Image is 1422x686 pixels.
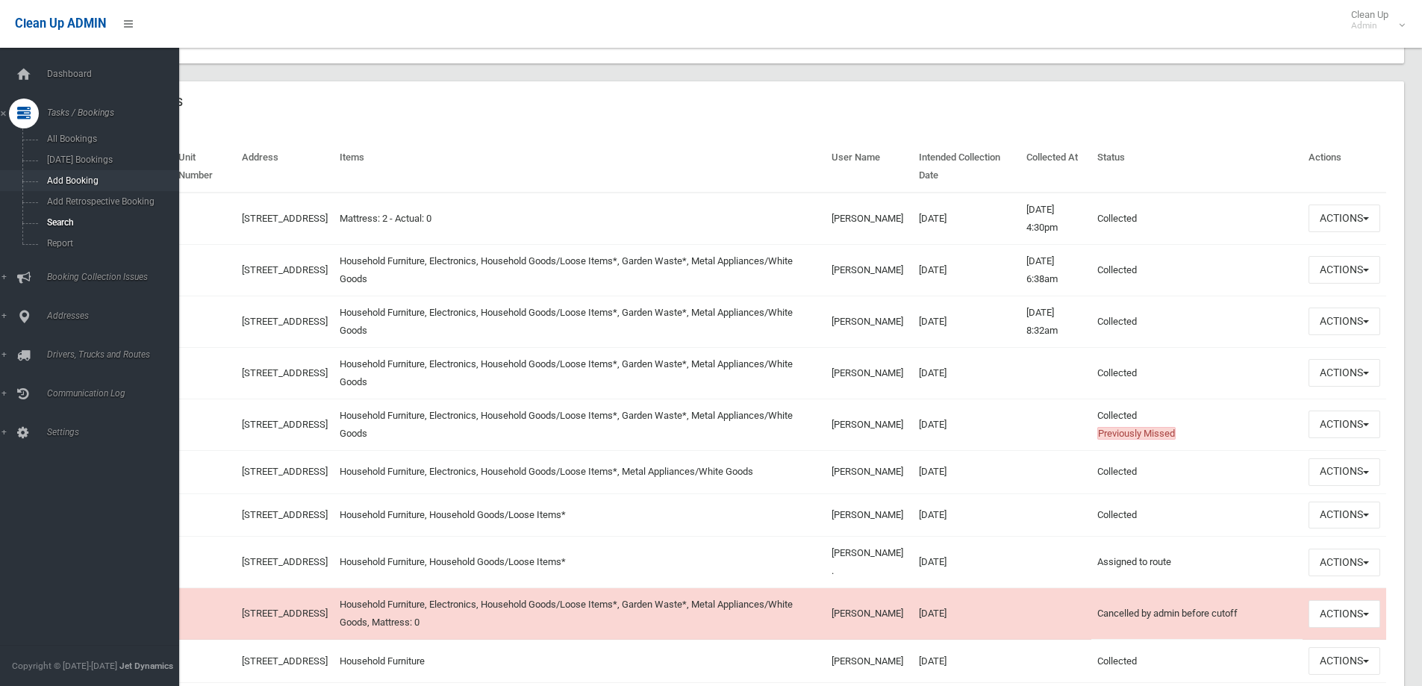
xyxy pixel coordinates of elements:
span: Drivers, Trucks and Routes [43,349,190,360]
td: [DATE] 4:30pm [1020,193,1091,245]
a: [STREET_ADDRESS] [242,556,328,567]
button: Actions [1309,205,1380,232]
span: Booking Collection Issues [43,272,190,282]
span: Settings [43,427,190,437]
button: Actions [1309,256,1380,284]
th: Actions [1303,141,1386,193]
th: Unit Number [172,141,236,193]
span: Add Booking [43,175,178,186]
button: Actions [1309,359,1380,387]
td: Assigned to route [1091,537,1303,588]
td: [PERSON_NAME] [826,347,913,399]
td: [PERSON_NAME] [826,588,913,640]
td: Collected [1091,296,1303,347]
button: Actions [1309,647,1380,675]
a: [STREET_ADDRESS] [242,419,328,430]
td: [DATE] [913,296,1020,347]
span: Tasks / Bookings [43,107,190,118]
a: [STREET_ADDRESS] [242,316,328,327]
td: [DATE] [913,193,1020,245]
button: Actions [1309,502,1380,529]
a: [STREET_ADDRESS] [242,655,328,667]
button: Actions [1309,308,1380,335]
span: Clean Up ADMIN [15,16,106,31]
td: Collected [1091,347,1303,399]
td: Collected [1091,399,1303,450]
td: Household Furniture, Electronics, Household Goods/Loose Items*, Garden Waste*, Metal Appliances/W... [334,296,826,347]
td: [PERSON_NAME] [826,399,913,450]
td: Household Furniture, Electronics, Household Goods/Loose Items*, Metal Appliances/White Goods [334,450,826,493]
td: [DATE] [913,588,1020,640]
td: [PERSON_NAME] [826,493,913,537]
th: Address [236,141,334,193]
td: [DATE] [913,399,1020,450]
td: Mattress: 2 - Actual: 0 [334,193,826,245]
td: [PERSON_NAME] [826,640,913,683]
td: [PERSON_NAME] [826,296,913,347]
td: Household Furniture, Household Goods/Loose Items* [334,537,826,588]
span: [DATE] Bookings [43,155,178,165]
td: [DATE] [913,537,1020,588]
td: [DATE] 6:38am [1020,244,1091,296]
span: Communication Log [43,388,190,399]
button: Actions [1309,458,1380,486]
a: [STREET_ADDRESS] [242,466,328,477]
span: Add Retrospective Booking [43,196,178,207]
th: Status [1091,141,1303,193]
th: Collected At [1020,141,1091,193]
td: Collected [1091,450,1303,493]
td: Collected [1091,193,1303,245]
th: Intended Collection Date [913,141,1020,193]
td: [DATE] [913,450,1020,493]
td: Cancelled by admin before cutoff [1091,588,1303,640]
td: Household Furniture, Electronics, Household Goods/Loose Items*, Garden Waste*, Metal Appliances/W... [334,588,826,640]
td: [DATE] [913,244,1020,296]
td: [PERSON_NAME] [826,193,913,245]
td: [PERSON_NAME] [826,450,913,493]
td: [DATE] [913,347,1020,399]
a: [STREET_ADDRESS] [242,367,328,378]
td: Household Furniture, Electronics, Household Goods/Loose Items*, Garden Waste*, Metal Appliances/W... [334,399,826,450]
a: [STREET_ADDRESS] [242,608,328,619]
td: [DATE] [913,640,1020,683]
a: [STREET_ADDRESS] [242,264,328,275]
span: Search [43,217,178,228]
span: Addresses [43,311,190,321]
span: Previously Missed [1097,427,1176,440]
td: Collected [1091,640,1303,683]
a: [STREET_ADDRESS] [242,509,328,520]
span: Clean Up [1344,9,1403,31]
td: Household Furniture, Electronics, Household Goods/Loose Items*, Garden Waste*, Metal Appliances/W... [334,244,826,296]
td: Household Furniture, Electronics, Household Goods/Loose Items*, Garden Waste*, Metal Appliances/W... [334,347,826,399]
span: Report [43,238,178,249]
span: Dashboard [43,69,190,79]
td: [PERSON_NAME] . [826,537,913,588]
strong: Jet Dynamics [119,661,173,671]
td: [PERSON_NAME] [826,244,913,296]
th: User Name [826,141,913,193]
span: All Bookings [43,134,178,144]
button: Actions [1309,600,1380,628]
td: [DATE] [913,493,1020,537]
span: Copyright © [DATE]-[DATE] [12,661,117,671]
a: [STREET_ADDRESS] [242,213,328,224]
td: [DATE] 8:32am [1020,296,1091,347]
td: Household Furniture [334,640,826,683]
td: Collected [1091,244,1303,296]
td: Household Furniture, Household Goods/Loose Items* [334,493,826,537]
th: Items [334,141,826,193]
small: Admin [1351,20,1388,31]
button: Actions [1309,549,1380,576]
td: Collected [1091,493,1303,537]
button: Actions [1309,411,1380,438]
